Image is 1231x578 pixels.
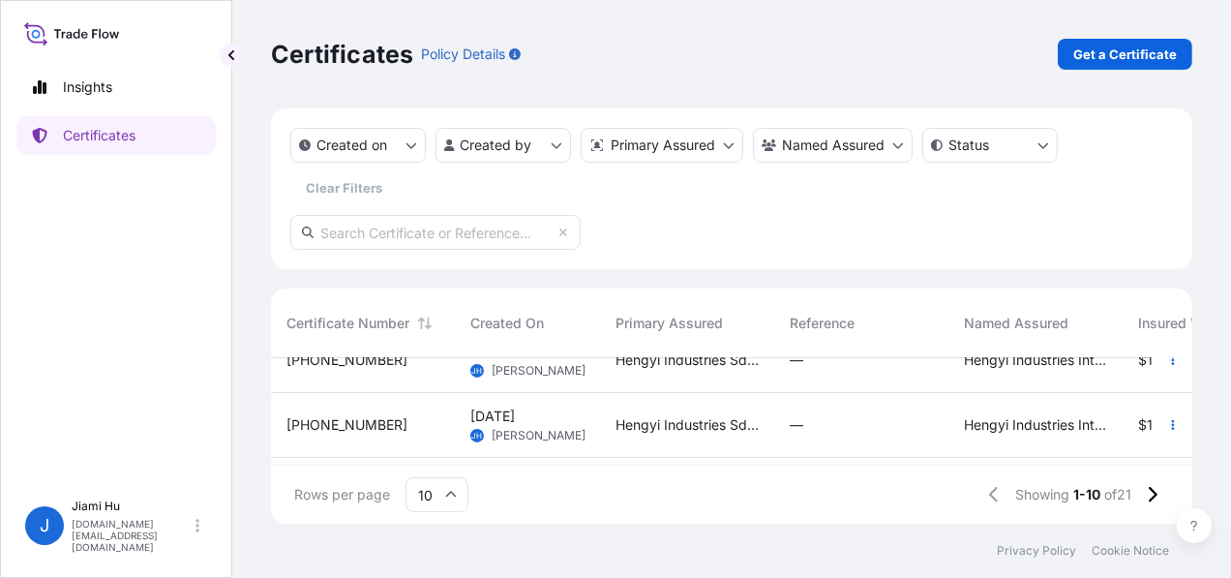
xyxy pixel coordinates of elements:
[790,314,855,333] span: Reference
[421,45,505,64] p: Policy Details
[492,363,585,379] span: [PERSON_NAME]
[472,361,483,380] span: JH
[964,415,1107,435] span: Hengyi Industries International Pte. Ltd.
[413,312,436,335] button: Sort
[1138,314,1226,333] span: Insured Value
[1058,39,1192,70] a: Get a Certificate
[470,407,515,426] span: [DATE]
[615,314,723,333] span: Primary Assured
[271,39,413,70] p: Certificates
[40,516,49,535] span: J
[790,350,803,370] span: —
[63,126,135,145] p: Certificates
[964,314,1068,333] span: Named Assured
[492,428,585,443] span: [PERSON_NAME]
[611,136,715,155] p: Primary Assured
[1147,353,1153,367] span: 1
[1153,353,1156,367] span: ,
[72,499,192,514] p: Jiami Hu
[472,426,483,445] span: JH
[790,415,803,435] span: —
[290,128,426,163] button: createdOn Filter options
[1138,353,1147,367] span: $
[581,128,743,163] button: distributor Filter options
[16,68,216,106] a: Insights
[435,128,571,163] button: createdBy Filter options
[63,77,112,97] p: Insights
[307,178,383,198] p: Clear Filters
[948,136,989,155] p: Status
[72,518,192,553] p: [DOMAIN_NAME][EMAIL_ADDRESS][DOMAIN_NAME]
[286,415,407,435] span: [PHONE_NUMBER]
[964,350,1107,370] span: Hengyi Industries International Pte. Ltd.
[290,172,399,203] button: Clear Filters
[1138,418,1147,432] span: $
[615,350,759,370] span: Hengyi Industries Sdn Bhd, Hengyi Industries International Pte. Ltd.
[1073,45,1177,64] p: Get a Certificate
[615,415,759,435] span: Hengyi Industries Sdn Bhd, Hengyi Industries International Pte. Ltd.
[1153,418,1156,432] span: ,
[1104,485,1131,504] span: of 21
[997,543,1076,559] a: Privacy Policy
[290,215,581,250] input: Search Certificate or Reference...
[922,128,1058,163] button: certificateStatus Filter options
[1015,485,1069,504] span: Showing
[1147,418,1153,432] span: 1
[782,136,885,155] p: Named Assured
[753,128,913,163] button: cargoOwner Filter options
[461,136,532,155] p: Created by
[286,314,409,333] span: Certificate Number
[316,136,387,155] p: Created on
[1092,543,1169,559] a: Cookie Notice
[286,350,407,370] span: [PHONE_NUMBER]
[470,314,544,333] span: Created On
[16,116,216,155] a: Certificates
[1073,485,1100,504] span: 1-10
[294,485,390,504] span: Rows per page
